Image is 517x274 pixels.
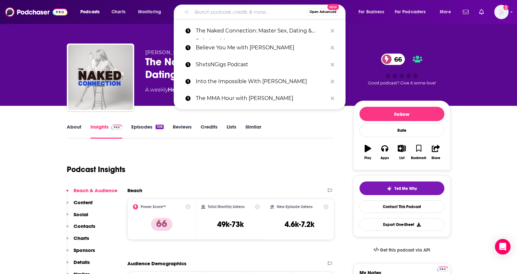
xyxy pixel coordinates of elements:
[192,7,307,17] input: Search podcasts, credits, & more...
[67,124,81,139] a: About
[354,7,392,17] button: open menu
[196,22,327,39] p: The Naked Connection: Master Sex, Dating & Relationships
[196,90,327,107] p: The MMA Hour with Ariel Helwani
[168,87,186,93] a: Health
[494,5,509,19] button: Show profile menu
[67,165,125,174] h1: Podcast Insights
[437,267,448,272] img: Podchaser Pro
[201,124,217,139] a: Credits
[151,218,172,231] p: 66
[376,141,393,164] button: Apps
[173,124,192,139] a: Reviews
[112,7,125,17] span: Charts
[145,86,262,94] div: A weekly podcast
[174,22,346,39] a: The Naked Connection: Master Sex, Dating & Relationships
[74,223,95,229] p: Contacts
[145,49,192,56] span: [PERSON_NAME]
[141,205,166,209] h2: Power Score™
[174,56,346,73] a: ShxtsNGigs Podcast
[74,211,88,218] p: Social
[440,7,451,17] span: More
[359,218,444,231] button: Export One-Sheet
[476,6,487,18] a: Show notifications dropdown
[359,141,376,164] button: Play
[74,187,117,193] p: Reach & Audience
[174,73,346,90] a: Into the Impossible With [PERSON_NAME]
[495,239,511,255] div: Open Intercom Messenger
[66,211,88,223] button: Social
[131,124,163,139] a: Episodes108
[364,156,371,160] div: Play
[196,39,327,56] p: Believe You Me with Michael Bisping
[66,259,90,271] button: Details
[217,219,244,229] h3: 49k-73k
[66,187,117,199] button: Reach & Audience
[395,7,426,17] span: For Podcasters
[380,247,430,253] span: Get this podcast via API
[134,7,170,17] button: open menu
[127,260,186,267] h2: Audience Demographics
[353,49,451,90] div: 66Good podcast? Give it some love!
[68,45,133,110] img: The Naked Connection: Master Sex, Dating & Relationships
[394,186,417,191] span: Tell Me Why
[156,125,163,129] div: 108
[76,7,108,17] button: open menu
[285,219,314,229] h3: 4.6k-7.2k
[174,90,346,107] a: The MMA Hour with [PERSON_NAME]
[358,7,384,17] span: For Business
[74,235,89,241] p: Charts
[180,5,352,19] div: Search podcasts, credits, & more...
[74,199,93,205] p: Content
[74,247,95,253] p: Sponsors
[427,141,444,164] button: Share
[277,205,312,209] h2: New Episode Listens
[208,205,244,209] h2: Total Monthly Listens
[387,186,392,191] img: tell me why sparkle
[431,156,440,160] div: Share
[359,107,444,121] button: Follow
[368,242,436,258] a: Get this podcast via API
[388,54,405,65] span: 66
[307,8,339,16] button: Open AdvancedNew
[393,141,410,164] button: List
[107,7,129,17] a: Charts
[245,124,261,139] a: Similar
[196,73,327,90] p: Into the Impossible With Brian Keating
[435,7,459,17] button: open menu
[391,7,435,17] button: open menu
[174,39,346,56] a: Believe You Me with [PERSON_NAME]
[66,235,89,247] button: Charts
[66,247,95,259] button: Sponsors
[227,124,236,139] a: Lists
[359,200,444,213] a: Contact This Podcast
[494,5,509,19] span: Logged in as kochristina
[80,7,100,17] span: Podcasts
[359,124,444,137] div: Rate
[460,6,471,18] a: Show notifications dropdown
[138,7,161,17] span: Monitoring
[74,259,90,265] p: Details
[494,5,509,19] img: User Profile
[196,56,327,73] p: ShxtsNGigs Podcast
[411,156,426,160] div: Bookmark
[381,156,389,160] div: Apps
[310,10,336,14] span: Open Advanced
[66,199,93,211] button: Content
[359,181,444,195] button: tell me why sparkleTell Me Why
[410,141,427,164] button: Bookmark
[327,4,339,10] span: New
[503,5,509,10] svg: Add a profile image
[66,223,95,235] button: Contacts
[127,187,142,193] h2: Reach
[381,54,405,65] a: 66
[437,266,448,272] a: Pro website
[399,156,405,160] div: List
[90,124,123,139] a: InsightsPodchaser Pro
[111,125,123,130] img: Podchaser Pro
[368,81,436,85] span: Good podcast? Give it some love!
[5,6,67,18] img: Podchaser - Follow, Share and Rate Podcasts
